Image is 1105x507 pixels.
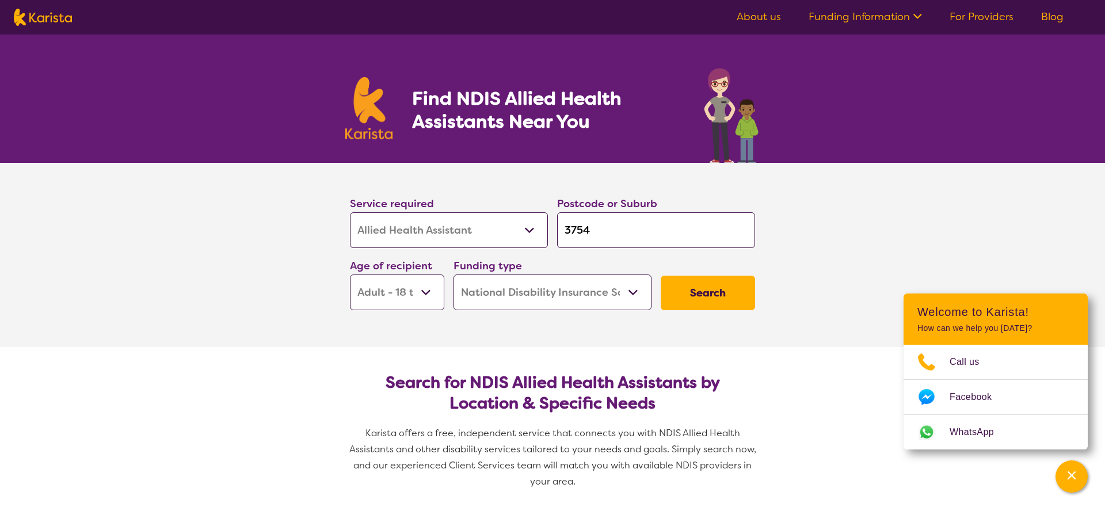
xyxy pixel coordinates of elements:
img: Karista logo [345,77,393,139]
a: Funding Information [809,10,922,24]
ul: Choose channel [904,345,1088,449]
label: Postcode or Suburb [557,197,657,211]
img: Karista logo [14,9,72,26]
label: Age of recipient [350,259,432,273]
h2: Welcome to Karista! [917,305,1074,319]
button: Channel Menu [1056,460,1088,493]
h2: Search for NDIS Allied Health Assistants by Location & Specific Needs [359,372,746,414]
p: Karista offers a free, independent service that connects you with NDIS Allied Health Assistants a... [345,425,760,490]
span: WhatsApp [950,424,1008,441]
input: Type [557,212,755,248]
div: Channel Menu [904,293,1088,449]
button: Search [661,276,755,310]
span: Facebook [950,388,1005,406]
a: For Providers [950,10,1013,24]
label: Service required [350,197,434,211]
a: Web link opens in a new tab. [904,415,1088,449]
a: Blog [1041,10,1064,24]
h1: Find NDIS Allied Health Assistants Near You [412,87,665,133]
a: About us [737,10,781,24]
img: allied-health-assistant [701,62,760,163]
span: Call us [950,353,993,371]
p: How can we help you [DATE]? [917,323,1074,333]
label: Funding type [454,259,522,273]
